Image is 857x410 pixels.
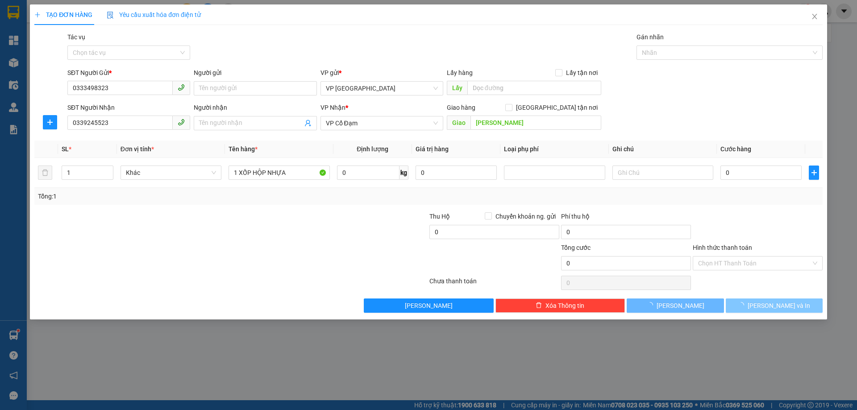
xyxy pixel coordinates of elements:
span: phone [178,84,185,91]
th: Ghi chú [609,141,717,158]
button: deleteXóa Thông tin [495,298,625,313]
div: VP gửi [320,68,443,78]
span: Đơn vị tính [121,145,154,153]
div: Người gửi [194,68,316,78]
span: loading [647,302,657,308]
button: [PERSON_NAME] [627,298,724,313]
li: Cổ Đạm, xã [GEOGRAPHIC_DATA], [GEOGRAPHIC_DATA] [83,22,373,33]
th: Loại phụ phí [500,141,608,158]
span: SL [62,145,69,153]
span: Lấy hàng [447,69,473,76]
button: Close [802,4,827,29]
span: Lấy [447,81,467,95]
input: Dọc đường [470,116,601,130]
img: logo.jpg [11,11,56,56]
span: user-add [304,120,312,127]
span: Giá trị hàng [416,145,449,153]
span: Giao [447,116,470,130]
img: icon [107,12,114,19]
div: SĐT Người Gửi [67,68,190,78]
input: 0 [416,166,497,180]
div: Tổng: 1 [38,191,331,201]
input: Ghi Chú [612,166,713,180]
button: [PERSON_NAME] và In [726,298,823,313]
span: Xóa Thông tin [545,301,584,311]
input: VD: Bàn, Ghế [229,166,329,180]
div: Phí thu hộ [561,211,691,225]
span: delete [536,302,542,309]
button: plus [43,115,57,129]
button: plus [809,166,819,180]
b: GỬI : VP [GEOGRAPHIC_DATA] [11,65,133,95]
span: Chuyển khoản ng. gửi [492,211,559,221]
span: plus [34,12,41,18]
span: TẠO ĐƠN HÀNG [34,11,92,18]
span: VP Mỹ Đình [326,82,438,95]
div: SĐT Người Nhận [67,103,190,112]
div: Chưa thanh toán [428,276,560,292]
span: Tên hàng [229,145,258,153]
span: kg [399,166,408,180]
span: Thu Hộ [429,213,450,220]
span: [PERSON_NAME] [657,301,704,311]
span: Lấy tận nơi [562,68,601,78]
span: [GEOGRAPHIC_DATA] tận nơi [512,103,601,112]
span: loading [738,302,748,308]
span: Tổng cước [561,244,591,251]
span: Khác [126,166,216,179]
span: Định lượng [357,145,388,153]
span: [PERSON_NAME] [405,301,453,311]
label: Hình thức thanh toán [693,244,752,251]
span: close [811,13,818,20]
span: Yêu cầu xuất hóa đơn điện tử [107,11,201,18]
div: Người nhận [194,103,316,112]
input: Dọc đường [467,81,601,95]
span: VP Cổ Đạm [326,116,438,130]
span: Giao hàng [447,104,475,111]
li: Hotline: 1900252555 [83,33,373,44]
button: delete [38,166,52,180]
span: plus [43,119,57,126]
span: phone [178,119,185,126]
span: VP Nhận [320,104,345,111]
span: [PERSON_NAME] và In [748,301,810,311]
span: Cước hàng [720,145,751,153]
button: [PERSON_NAME] [364,298,494,313]
label: Gán nhãn [637,33,664,41]
span: plus [809,169,818,176]
label: Tác vụ [67,33,85,41]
